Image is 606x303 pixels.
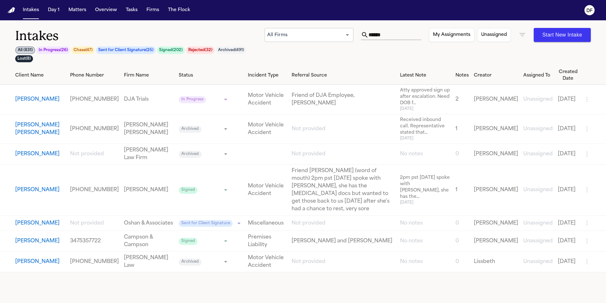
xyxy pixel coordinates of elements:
[523,125,553,133] a: View details for Roberto Cesar Solera Fonseca
[455,219,469,227] a: View details for Robert Danks
[455,237,469,245] a: View details for Robert L Holmes
[70,150,119,158] a: View details for Robert Cisneros
[400,136,451,141] span: [DATE]
[165,4,193,16] button: The Flock
[558,237,578,245] a: View details for Robert L Holmes
[292,219,395,227] a: View details for Robert Danks
[523,237,553,245] a: View details for Robert L Holmes
[474,72,518,79] div: Creator
[8,7,15,13] a: Home
[179,187,197,194] span: Signed
[400,117,451,136] span: Received inbound call. Representative stated that...
[70,186,119,194] a: View details for Deborah Hachey
[558,125,578,133] a: View details for Roberto Cesar Solera Fonseca
[70,258,119,266] a: View details for Robert Printup
[248,121,287,137] a: View details for Roberto Cesar Solera Fonseca
[144,4,162,16] button: Firms
[558,186,578,194] a: View details for Deborah Hachey
[474,150,518,158] a: View details for Robert Cisneros
[523,239,553,244] span: Unassigned
[248,72,287,79] div: Incident Type
[474,258,518,266] a: View details for Robert Printup
[15,72,65,79] div: Client Name
[400,72,451,79] div: Latest Note
[70,125,119,133] a: View details for Roberto Cesar Solera Fonseca
[455,151,459,157] span: 0
[474,125,518,133] a: View details for Roberto Cesar Solera Fonseca
[15,258,60,266] button: View details for Robert Printup
[179,220,233,227] span: Sent for Client Signature
[523,97,553,102] span: Unassigned
[523,151,553,157] span: Unassigned
[248,254,287,269] a: View details for Robert Printup
[20,4,42,16] a: Intakes
[455,72,469,79] div: Notes
[292,72,395,79] div: Referral Source
[70,96,119,103] a: View details for Luis Hernandez
[96,46,156,54] button: Sent for Client Signature(25)
[93,4,119,16] a: Overview
[124,186,174,194] a: View details for Deborah Hachey
[179,219,243,228] div: Update intake status
[455,126,457,131] span: 1
[292,237,395,245] a: View details for Robert L Holmes
[400,200,451,205] span: [DATE]
[15,96,65,103] a: View details for Luis Hernandez
[179,259,201,266] span: Archived
[179,150,229,158] div: Update intake status
[474,237,518,245] a: View details for Robert L Holmes
[523,186,553,194] a: View details for Deborah Hachey
[400,258,451,266] a: View details for Robert Printup
[292,167,395,213] a: View details for Deborah Hachey
[123,4,140,16] button: Tasks
[523,259,553,264] span: Unassigned
[455,259,459,264] span: 0
[179,72,243,79] div: Status
[455,150,469,158] a: View details for Robert Cisneros
[455,125,469,133] a: View details for Roberto Cesar Solera Fonseca
[248,233,287,249] a: View details for Robert L Holmes
[45,4,62,16] button: Day 1
[248,182,287,198] a: View details for Deborah Hachey
[124,96,174,103] a: View details for Luis Hernandez
[400,239,423,244] span: No notes
[292,126,326,131] span: Not provided
[179,185,229,194] div: Update intake status
[124,72,174,79] div: Firm Name
[292,150,395,158] a: View details for Robert Cisneros
[15,150,65,158] a: View details for Robert Cisneros
[70,221,104,226] span: Not provided
[523,72,553,79] div: Assigned To
[400,259,423,264] span: No notes
[400,221,423,226] span: No notes
[216,46,246,54] button: Archived(491)
[15,237,60,245] button: View details for Robert L Holmes
[186,46,215,54] button: Rejected(32)
[292,259,326,264] span: Not provided
[15,121,65,137] button: View details for Roberto Cesar Solera Fonseca
[558,258,578,266] a: View details for Robert Printup
[455,221,459,226] span: 0
[15,150,60,158] button: View details for Robert Cisneros
[429,28,474,42] button: My Assignments
[477,28,511,42] button: Unassigned
[248,219,287,227] a: View details for Robert Danks
[455,97,459,102] span: 2
[179,96,206,103] span: In Progress
[124,233,174,249] a: View details for Robert L Holmes
[523,221,553,226] span: Unassigned
[15,186,60,194] button: View details for Deborah Hachey
[179,151,201,158] span: Archived
[292,221,326,226] span: Not provided
[558,219,578,227] a: View details for Robert Danks
[157,46,185,54] button: Signed(202)
[15,219,65,227] a: View details for Robert Danks
[400,106,451,111] span: [DATE]
[179,237,229,246] div: Update intake status
[248,92,287,107] a: View details for Luis Hernandez
[558,96,578,103] a: View details for Luis Hernandez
